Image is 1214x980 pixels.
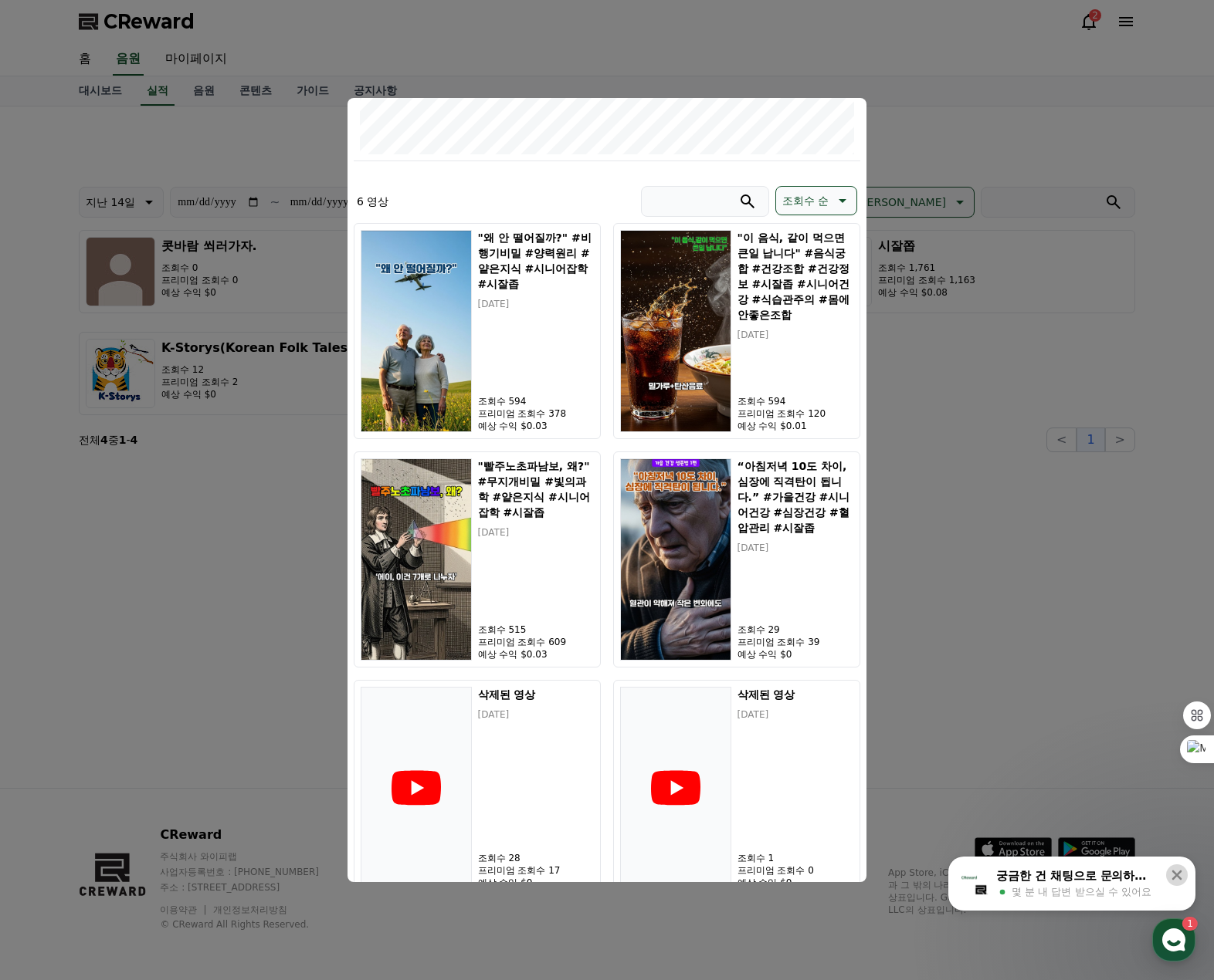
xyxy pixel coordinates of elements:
button: 조회수 순 [775,186,857,215]
button: "빨주노초파남보, 왜?" #무지개비밀 #빛의과학 #얕은지식 #시니어잡학 #시잘좁 "빨주노초파남보, 왜?" #무지개비밀 #빛의과학 #얕은지식 #시니어잡학 #시잘좁 [DATE] ... [354,451,601,667]
a: 1대화 [102,489,199,528]
p: [DATE] [738,542,853,554]
img: “아침저녁 10도 차이, 심장에 직격탄이 됩니다.” #가을건강 #시니어건강 #심장건강 #혈압관리 #시잘좁 [620,458,731,661]
div: modal [348,98,866,882]
p: 예상 수익 $0.03 [478,648,594,661]
p: 조회수 29 [738,623,853,636]
p: 예상 수익 $0 [738,648,853,661]
p: 예상 수익 $0 [478,877,594,889]
p: 조회수 594 [738,395,853,407]
p: 6 영상 [357,194,388,209]
a: 설정 [199,489,297,528]
p: 프리미엄 조회수 120 [738,407,853,420]
p: [DATE] [478,708,594,721]
h5: "이 음식, 같이 먹으면 큰일 납니다" #음식궁합 #건강조합 #건강정보 #시잘좁 #시니어건강 #식습관주의 #몸에안좋은조합 [738,230,853,323]
h5: "빨주노초파남보, 왜?" #무지개비밀 #빛의과학 #얕은지식 #시니어잡학 #시잘좁 [478,458,594,520]
a: 홈 [5,489,102,528]
p: 조회수 515 [478,623,594,636]
p: [DATE] [738,329,853,341]
p: 프리미엄 조회수 609 [478,636,594,648]
span: 1 [157,488,162,501]
img: "이 음식, 같이 먹으면 큰일 납니다" #음식궁합 #건강조합 #건강정보 #시잘좁 #시니어건강 #식습관주의 #몸에안좋은조합 [620,230,731,432]
p: 조회수 28 [478,852,594,864]
button: "왜 안 떨어질까?" #비행기비밀 #양력원리 #얕은지식 #시니어잡학 #시잘좁 "왜 안 떨어질까?" #비행기비밀 #양력원리 #얕은지식 #시니어잡학 #시잘좁 [DATE] 조회수 ... [354,223,601,439]
p: 프리미엄 조회수 0 [738,864,853,877]
p: 예상 수익 $0.01 [738,420,853,432]
p: 프리미엄 조회수 378 [478,407,594,420]
h5: 삭제된 영상 [738,687,853,702]
span: 설정 [239,512,257,525]
span: 대화 [141,513,160,525]
span: 홈 [49,512,58,525]
button: 삭제된 영상 [DATE] 조회수 1 프리미엄 조회수 0 예상 수익 $0 [613,680,860,896]
p: 예상 수익 $0 [738,877,853,889]
h5: 삭제된 영상 [478,687,594,702]
img: "빨주노초파남보, 왜?" #무지개비밀 #빛의과학 #얕은지식 #시니어잡학 #시잘좁 [361,458,472,661]
p: 조회수 순 [782,190,829,211]
p: [DATE] [738,708,853,721]
button: "이 음식, 같이 먹으면 큰일 납니다" #음식궁합 #건강조합 #건강정보 #시잘좁 #시니어건강 #식습관주의 #몸에안좋은조합 "이 음식, 같이 먹으면 큰일 납니다" #음식궁합 #... [613,223,860,439]
button: “아침저녁 10도 차이, 심장에 직격탄이 됩니다.” #가을건강 #시니어건강 #심장건강 #혈압관리 #시잘좁 “아침저녁 10도 차이, 심장에 직격탄이 됩니다.” #가을건강 #시니... [613,451,860,667]
p: 예상 수익 $0.03 [478,420,594,432]
p: 프리미엄 조회수 17 [478,864,594,877]
p: 프리미엄 조회수 39 [738,636,853,648]
h5: “아침저녁 10도 차이, 심장에 직격탄이 됩니다.” #가을건강 #시니어건강 #심장건강 #혈압관리 #시잘좁 [738,458,853,536]
p: 조회수 1 [738,852,853,864]
h5: "왜 안 떨어질까?" #비행기비밀 #양력원리 #얕은지식 #시니어잡학 #시잘좁 [478,230,594,292]
p: [DATE] [478,298,594,310]
p: [DATE] [478,526,594,539]
p: 조회수 594 [478,395,594,407]
button: 삭제된 영상 [DATE] 조회수 28 프리미엄 조회수 17 예상 수익 $0 [354,680,601,896]
img: "왜 안 떨어질까?" #비행기비밀 #양력원리 #얕은지식 #시니어잡학 #시잘좁 [361,230,472,432]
